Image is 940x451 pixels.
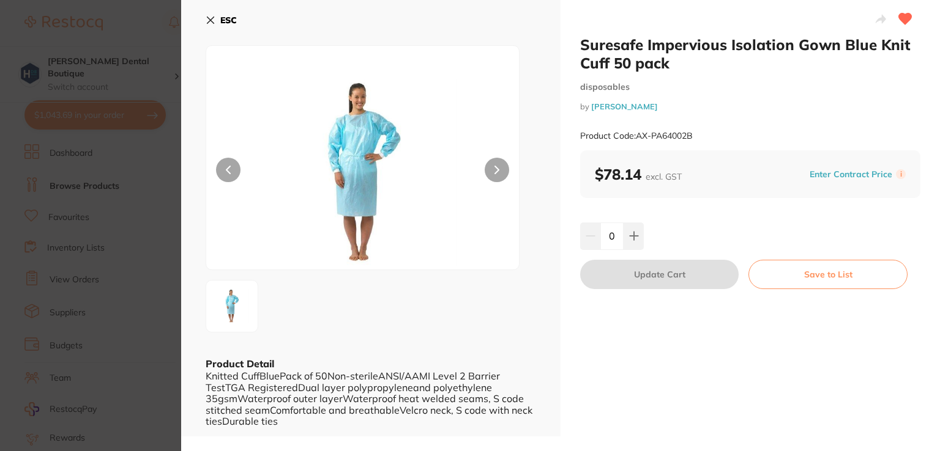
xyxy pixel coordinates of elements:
img: NjQwMDJCLkpQRw [210,284,254,328]
b: ESC [220,15,237,26]
div: Knitted CuffBluePack of 50Non-sterileANSI/AAMI Level 2 Barrier TestTGA RegisteredDual layer polyp... [206,370,536,427]
span: excl. GST [646,171,682,182]
a: [PERSON_NAME] [591,101,658,111]
button: Save to List [748,260,908,289]
img: NjQwMDJCLkpQRw [269,76,457,269]
label: i [896,169,906,179]
small: disposables [580,82,920,92]
button: ESC [206,10,237,31]
small: Product Code: AX-PA64002B [580,131,693,141]
h2: Suresafe Impervious Isolation Gown Blue Knit Cuff 50 pack [580,35,920,72]
b: Product Detail [206,358,274,370]
b: $78.14 [595,165,682,183]
small: by [580,102,920,111]
button: Enter Contract Price [806,169,896,180]
button: Update Cart [580,260,739,289]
